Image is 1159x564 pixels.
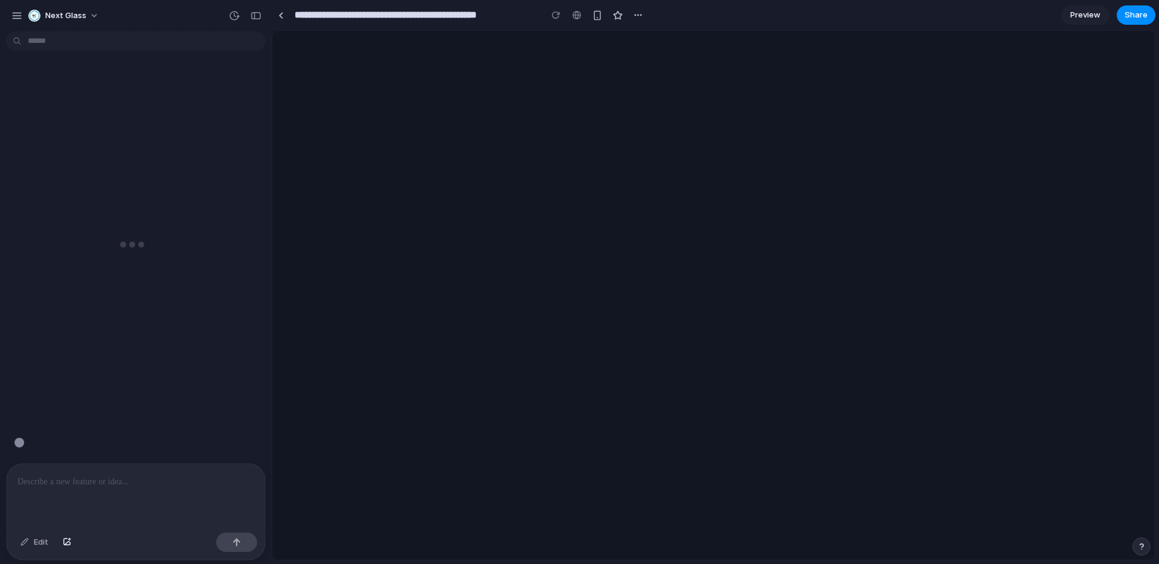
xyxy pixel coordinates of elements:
button: Next Glass [24,6,105,25]
button: Share [1117,5,1155,25]
span: Share [1125,9,1148,21]
a: Preview [1061,5,1110,25]
span: Next Glass [45,10,86,22]
span: Preview [1070,9,1100,21]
